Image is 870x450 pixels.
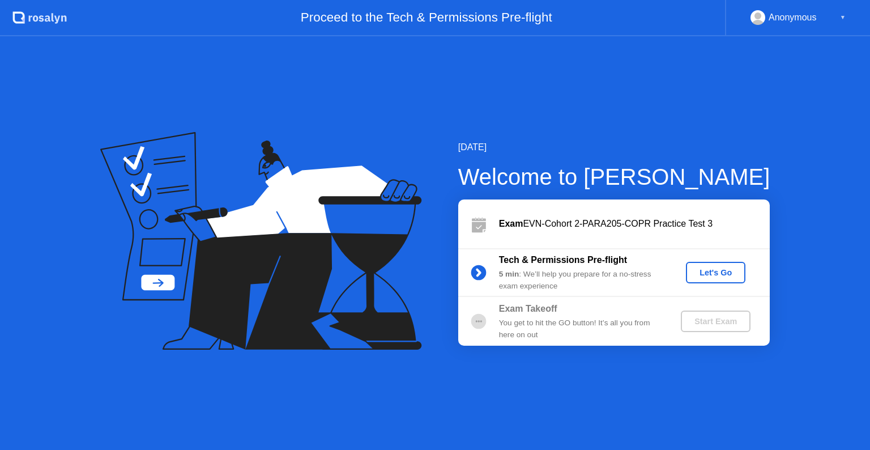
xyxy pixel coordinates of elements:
b: 5 min [499,270,519,278]
button: Let's Go [686,262,745,283]
div: : We’ll help you prepare for a no-stress exam experience [499,269,662,292]
div: ▼ [840,10,846,25]
div: Welcome to [PERSON_NAME] [458,160,770,194]
div: You get to hit the GO button! It’s all you from here on out [499,317,662,341]
b: Exam Takeoff [499,304,557,313]
b: Exam [499,219,523,228]
div: EVN-Cohort 2-PARA205-COPR Practice Test 3 [499,217,770,231]
div: Let's Go [690,268,741,277]
div: Start Exam [685,317,746,326]
button: Start Exam [681,311,750,332]
div: [DATE] [458,141,770,154]
div: Anonymous [769,10,817,25]
b: Tech & Permissions Pre-flight [499,255,627,265]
